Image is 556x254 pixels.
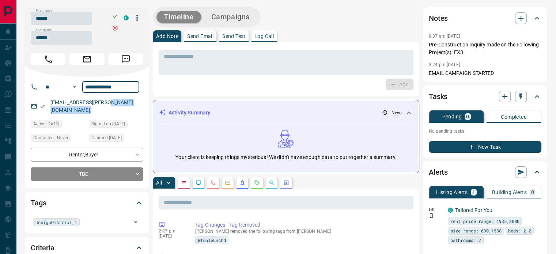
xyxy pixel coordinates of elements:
h2: Alerts [429,166,448,178]
button: New Task [429,141,541,153]
span: Email [69,53,105,65]
p: Add Note [156,34,178,39]
p: Send Email [187,34,213,39]
h2: Tags [31,197,46,209]
p: 3:24 pm [DATE] [429,62,460,67]
p: Completed [501,114,527,120]
p: 0 [531,190,534,195]
p: 2:27 pm [159,228,184,234]
h2: Criteria [31,242,54,254]
svg: Listing Alerts [239,180,245,186]
label: First name [36,8,52,13]
p: All [156,180,162,185]
span: 8TmpleLnchd [198,236,226,244]
div: Mon Jan 14 2019 [89,120,143,130]
svg: Email Verified [40,104,45,109]
p: - Never [389,110,403,116]
div: Alerts [429,163,541,181]
svg: Lead Browsing Activity [196,180,201,186]
svg: Opportunities [269,180,275,186]
svg: Push Notification Only [429,213,434,218]
button: Open [131,217,141,227]
svg: Notes [181,180,187,186]
p: No pending tasks [429,126,541,137]
span: Call [31,53,66,65]
div: Mon Jan 14 2019 [89,134,143,144]
button: Open [70,83,79,91]
span: bathrooms: 2 [450,236,481,244]
p: Building Alerts [492,190,527,195]
span: Claimed [DATE] [91,134,122,141]
button: Campaigns [204,11,257,23]
span: size range: 630,1538 [450,227,502,234]
div: Tags [31,194,143,212]
p: Pre-Construction Inquiry made on the Following Project(s): EX3 [429,41,541,56]
p: Activity Summary [169,109,210,117]
span: rent price range: 1935,3080 [450,217,519,225]
p: Log Call [254,34,274,39]
div: condos.ca [124,15,129,20]
p: Tag Changes - Tag Removed [195,221,411,229]
p: EMAIL CAMPAIGN STARTED [429,69,541,77]
p: Listing Alerts [436,190,468,195]
div: Notes [429,10,541,27]
svg: Requests [254,180,260,186]
p: 0 [466,114,469,119]
div: Tasks [429,88,541,105]
p: Off [429,206,443,213]
svg: Calls [210,180,216,186]
p: [DATE] [159,234,184,239]
p: 9:37 am [DATE] [429,34,460,39]
svg: Agent Actions [283,180,289,186]
p: Your client is keeping things mysterious! We didn't have enough data to put together a summary. [175,153,396,161]
span: Signed up [DATE] [91,120,125,128]
p: Send Text [222,34,246,39]
div: Renter , Buyer [31,148,143,161]
p: Pending [442,114,462,119]
span: Message [108,53,143,65]
h2: Tasks [429,91,447,102]
div: Tue Apr 19 2022 [31,120,85,130]
p: 1 [472,190,475,195]
label: Last name [36,28,52,33]
span: Active [DATE] [33,120,59,128]
span: DesignDistrict_1 [35,219,77,226]
div: TBD [31,167,143,181]
h2: Notes [429,12,448,24]
a: [EMAIL_ADDRESS][PERSON_NAME][DOMAIN_NAME] [50,99,133,113]
svg: Emails [225,180,231,186]
p: [PERSON_NAME] removed the following tags from [PERSON_NAME] [195,229,411,234]
a: Tailored For You [455,207,492,213]
span: beds: 2-2 [508,227,531,234]
button: Timeline [156,11,201,23]
span: Contacted - Never [33,134,68,141]
div: Activity Summary- Never [159,106,413,120]
div: condos.ca [448,208,453,213]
